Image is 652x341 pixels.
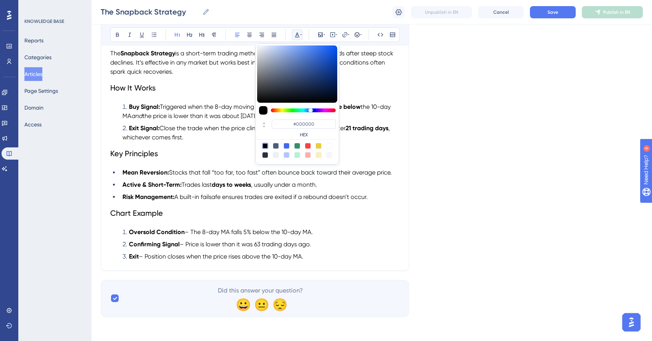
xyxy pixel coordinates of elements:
button: Unpublish in EN [411,6,472,18]
strong: Mean Reversion: [122,169,169,176]
div: KNOWLEDGE BASE [24,18,64,24]
button: Page Settings [24,84,58,98]
span: Did this answer your question? [218,286,303,295]
em: and [131,112,142,120]
strong: Oversold Condition [129,228,185,236]
span: Stocks that fall “too far, too fast” often bounce back toward their average price. [169,169,392,176]
strong: Active & Short-Term: [122,181,182,188]
span: Cancel [493,9,509,15]
input: Article Name [101,6,199,17]
strong: 21 trading days [346,124,388,132]
span: Unpublish in EN [425,9,458,15]
span: Save [547,9,558,15]
span: Publish in EN [603,9,630,15]
span: Close the trade when the price climbs [159,124,264,132]
strong: Risk Management: [122,193,174,200]
button: Publish in EN [582,6,643,18]
span: is a short-term trading method that looks for sharp rebounds after steep stock declines. It’s eff... [110,50,395,66]
button: Reports [24,34,43,47]
div: 😔 [272,298,285,310]
span: Chart Example [110,208,163,218]
span: Triggered when the 8-day moving average (MA) drops [160,103,310,110]
span: the price is lower than it was about [DATE] (63 trading days). [142,112,307,120]
strong: Exit [129,253,139,260]
span: – Position closes when the price rises above the 10-day MA. [139,253,303,260]
span: How It Works [110,83,156,92]
strong: Snapback Strategy [121,50,175,57]
label: HEX [272,132,336,138]
span: – The 8-day MA falls 5% below the 10-day MA. [185,228,313,236]
button: Categories [24,50,52,64]
span: The [110,50,121,57]
div: 😀 [236,298,248,310]
span: A built-in failsafe ensures trades are exited if a rebound doesn’t occur. [174,193,368,200]
button: Cancel [478,6,524,18]
span: , usually under a month. [251,181,317,188]
strong: Buy Signal: [129,103,160,110]
strong: Confirming Signal [129,241,180,248]
button: Access [24,118,42,131]
span: – Price is lower than it was 63 trading days ago. [180,241,311,248]
button: Save [530,6,576,18]
button: Domain [24,101,43,115]
span: Need Help? [18,2,48,11]
button: Articles [24,67,42,81]
strong: Exit Signal: [129,124,159,132]
span: Key Principles [110,149,158,158]
strong: days to weeks [212,181,251,188]
div: 4 [53,4,55,10]
iframe: UserGuiding AI Assistant Launcher [620,311,643,334]
span: Trades last [182,181,212,188]
div: 😐 [254,298,266,310]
